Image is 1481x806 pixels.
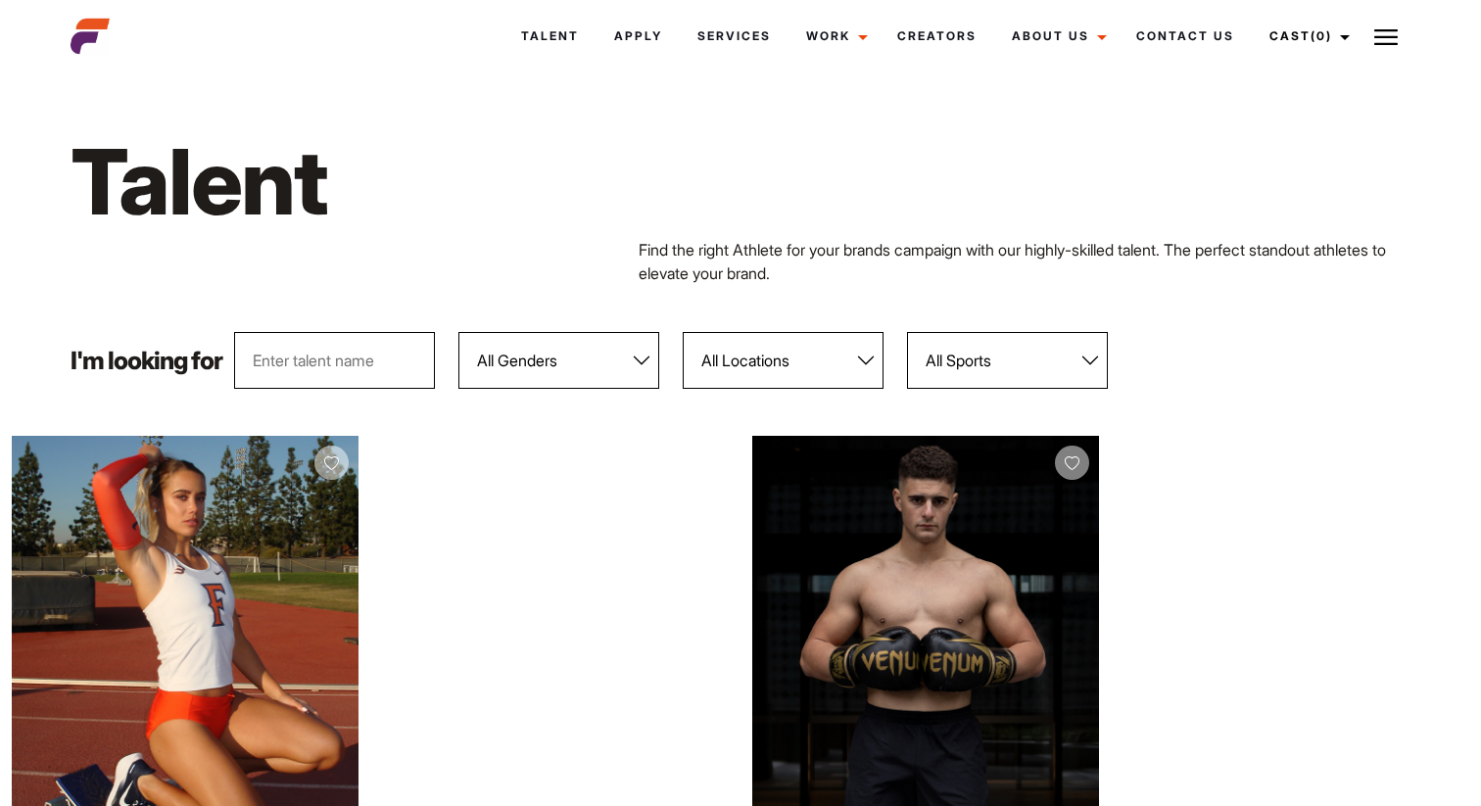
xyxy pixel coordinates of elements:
span: (0) [1311,28,1332,43]
a: Creators [880,10,994,63]
p: Find the right Athlete for your brands campaign with our highly-skilled talent. The perfect stand... [639,238,1409,285]
p: I'm looking for [71,349,222,373]
a: Contact Us [1119,10,1252,63]
a: Services [680,10,788,63]
a: Talent [503,10,597,63]
img: Burger icon [1374,25,1398,49]
h1: Talent [71,125,841,238]
input: Enter talent name [234,332,435,389]
a: Work [788,10,880,63]
a: Apply [597,10,680,63]
a: Cast(0) [1252,10,1362,63]
a: About Us [994,10,1119,63]
img: cropped-aefm-brand-fav-22-square.png [71,17,110,56]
